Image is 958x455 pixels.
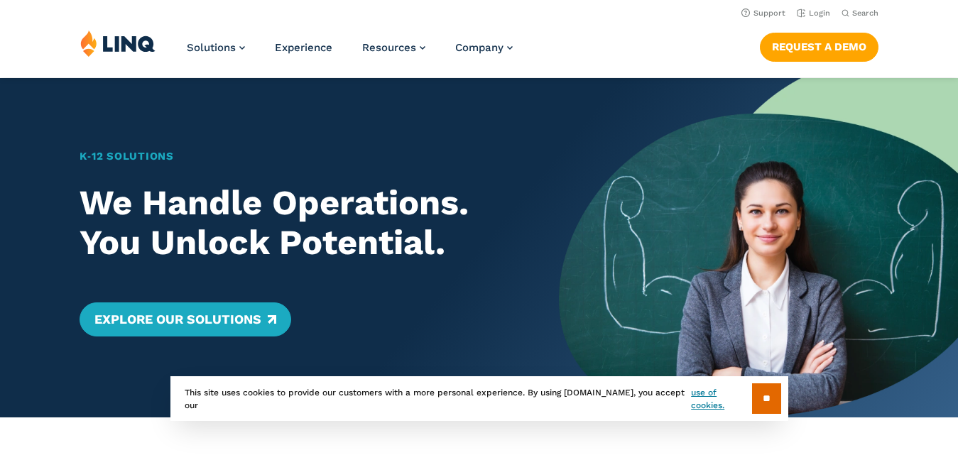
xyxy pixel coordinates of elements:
[80,302,290,336] a: Explore Our Solutions
[187,30,513,77] nav: Primary Navigation
[80,183,520,263] h2: We Handle Operations. You Unlock Potential.
[187,41,245,54] a: Solutions
[362,41,425,54] a: Resources
[275,41,332,54] a: Experience
[80,30,156,57] img: LINQ | K‑12 Software
[760,33,878,61] a: Request a Demo
[760,30,878,61] nav: Button Navigation
[842,8,878,18] button: Open Search Bar
[691,386,751,412] a: use of cookies.
[187,41,236,54] span: Solutions
[80,148,520,164] h1: K‑12 Solutions
[455,41,504,54] span: Company
[455,41,513,54] a: Company
[797,9,830,18] a: Login
[362,41,416,54] span: Resources
[559,78,958,417] img: Home Banner
[741,9,785,18] a: Support
[170,376,788,421] div: This site uses cookies to provide our customers with a more personal experience. By using [DOMAIN...
[852,9,878,18] span: Search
